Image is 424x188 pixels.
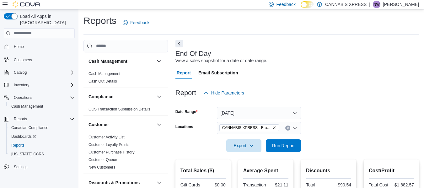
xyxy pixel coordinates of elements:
[6,141,77,150] button: Reports
[175,109,198,114] label: Date Range
[211,90,244,96] span: Hide Parameters
[1,68,77,77] button: Catalog
[83,105,168,115] div: Compliance
[89,72,120,76] a: Cash Management
[369,167,414,175] h2: Cost/Profit
[292,126,297,131] button: Open list of options
[89,135,125,140] span: Customer Activity List
[272,142,295,149] span: Run Report
[268,182,288,187] div: $21.11
[89,71,120,76] span: Cash Management
[89,158,117,162] a: Customer Queue
[175,50,211,57] h3: End Of Day
[369,182,390,187] div: Total Cost
[89,79,117,84] span: Cash Out Details
[11,115,30,123] button: Reports
[155,179,163,186] button: Discounts & Promotions
[285,126,290,131] button: Clear input
[11,104,43,109] span: Cash Management
[11,143,24,148] span: Reports
[6,150,77,158] button: [US_STATE] CCRS
[155,57,163,65] button: Cash Management
[6,132,77,141] a: Dashboards
[89,121,154,128] button: Customer
[1,162,77,171] button: Settings
[89,58,154,64] button: Cash Management
[175,124,193,129] label: Locations
[306,167,351,175] h2: Discounts
[9,103,75,110] span: Cash Management
[373,1,380,8] div: Nathan Wilson
[18,13,75,26] span: Load All Apps in [GEOGRAPHIC_DATA]
[89,94,113,100] h3: Compliance
[89,135,125,139] a: Customer Activity List
[272,126,276,130] button: Remove CANNABIS XPRESS - Brampton (Veterans Drive) from selection in this group
[89,180,154,186] button: Discounts & Promotions
[330,182,351,187] div: -$90.54
[89,142,129,147] a: Customer Loyalty Points
[219,124,279,131] span: CANNABIS XPRESS - Brampton (Veterans Drive)
[14,70,27,75] span: Catalog
[1,42,77,51] button: Home
[155,93,163,100] button: Compliance
[373,1,380,8] span: NW
[155,121,163,128] button: Customer
[11,43,26,51] a: Home
[89,79,117,83] a: Cash Out Details
[11,134,36,139] span: Dashboards
[11,43,75,51] span: Home
[217,107,301,119] button: [DATE]
[89,165,115,169] a: New Customers
[1,55,77,64] button: Customers
[11,56,75,63] span: Customers
[11,56,35,64] a: Customers
[230,139,258,152] span: Export
[89,150,135,154] a: Customer Purchase History
[1,115,77,123] button: Reports
[175,57,267,64] div: View a sales snapshot for a date or date range.
[9,124,51,132] a: Canadian Compliance
[6,123,77,132] button: Canadian Compliance
[177,67,191,79] span: Report
[243,167,288,175] h2: Average Spent
[11,125,48,130] span: Canadian Compliance
[6,102,77,111] button: Cash Management
[14,164,27,169] span: Settings
[276,1,295,8] span: Feedback
[130,19,149,26] span: Feedback
[180,182,202,187] div: Gift Cards
[89,107,150,112] span: OCS Transaction Submission Details
[180,167,226,175] h2: Total Sales ($)
[89,150,135,155] span: Customer Purchase History
[9,150,75,158] span: Washington CCRS
[9,133,39,140] a: Dashboards
[9,133,75,140] span: Dashboards
[13,1,41,8] img: Cova
[14,95,32,100] span: Operations
[11,152,44,157] span: [US_STATE] CCRS
[1,81,77,89] button: Inventory
[11,69,75,76] span: Catalog
[175,40,183,47] button: Next
[11,163,30,171] a: Settings
[9,103,46,110] a: Cash Management
[83,70,168,88] div: Cash Management
[11,163,75,171] span: Settings
[222,125,271,131] span: CANNABIS XPRESS - Brampton (Veterans Drive)
[201,87,247,99] button: Hide Parameters
[11,94,35,101] button: Operations
[204,182,226,187] div: $0.00
[266,139,301,152] button: Run Report
[89,107,150,111] a: OCS Transaction Submission Details
[9,142,75,149] span: Reports
[226,139,261,152] button: Export
[89,180,140,186] h3: Discounts & Promotions
[83,14,116,27] h1: Reports
[83,133,168,174] div: Customer
[198,67,238,79] span: Email Subscription
[89,94,154,100] button: Compliance
[4,40,75,188] nav: Complex example
[11,94,75,101] span: Operations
